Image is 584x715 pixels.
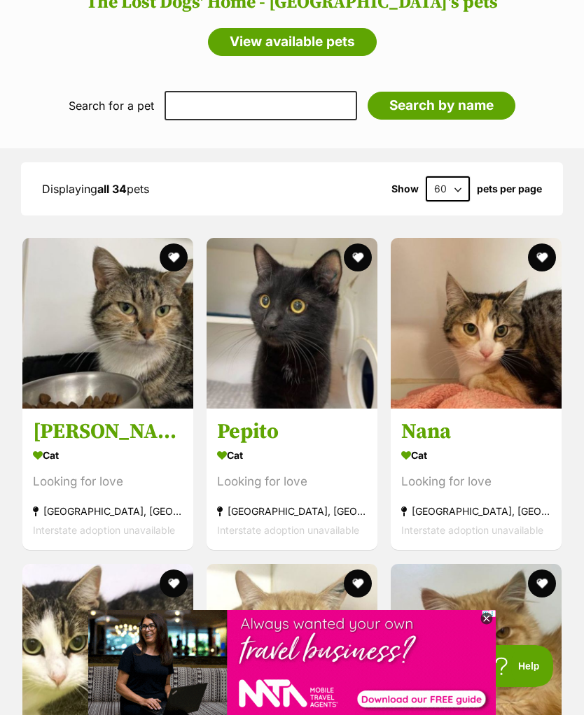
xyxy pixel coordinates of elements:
[160,569,188,597] button: favourite
[528,243,556,271] button: favourite
[33,502,183,521] div: [GEOGRAPHIC_DATA], [GEOGRAPHIC_DATA]
[42,182,149,196] span: Displaying pets
[391,409,562,551] a: Nana Cat Looking for love [GEOGRAPHIC_DATA], [GEOGRAPHIC_DATA] Interstate adoption unavailable fa...
[33,473,183,492] div: Looking for love
[207,238,377,409] img: Pepito
[401,446,551,466] div: Cat
[217,502,367,521] div: [GEOGRAPHIC_DATA], [GEOGRAPHIC_DATA]
[391,183,419,194] span: Show
[33,419,183,446] h3: [PERSON_NAME]
[401,419,551,446] h3: Nana
[401,525,543,537] span: Interstate adoption unavailable
[97,182,127,196] strong: all 34
[217,473,367,492] div: Looking for love
[528,569,556,597] button: favourite
[480,645,556,687] iframe: Help Scout Beacon - Open
[33,446,183,466] div: Cat
[22,238,193,409] img: Quinn
[33,525,175,537] span: Interstate adoption unavailable
[217,419,367,446] h3: Pepito
[344,243,372,271] button: favourite
[477,183,542,194] label: pets per page
[207,409,377,551] a: Pepito Cat Looking for love [GEOGRAPHIC_DATA], [GEOGRAPHIC_DATA] Interstate adoption unavailable ...
[37,645,547,708] iframe: Advertisement
[22,409,193,551] a: [PERSON_NAME] Cat Looking for love [GEOGRAPHIC_DATA], [GEOGRAPHIC_DATA] Interstate adoption unava...
[368,92,515,120] input: Search by name
[217,525,359,537] span: Interstate adoption unavailable
[401,473,551,492] div: Looking for love
[217,446,367,466] div: Cat
[391,238,562,409] img: Nana
[344,569,372,597] button: favourite
[208,28,377,56] a: View available pets
[69,99,154,112] label: Search for a pet
[160,243,188,271] button: favourite
[401,502,551,521] div: [GEOGRAPHIC_DATA], [GEOGRAPHIC_DATA]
